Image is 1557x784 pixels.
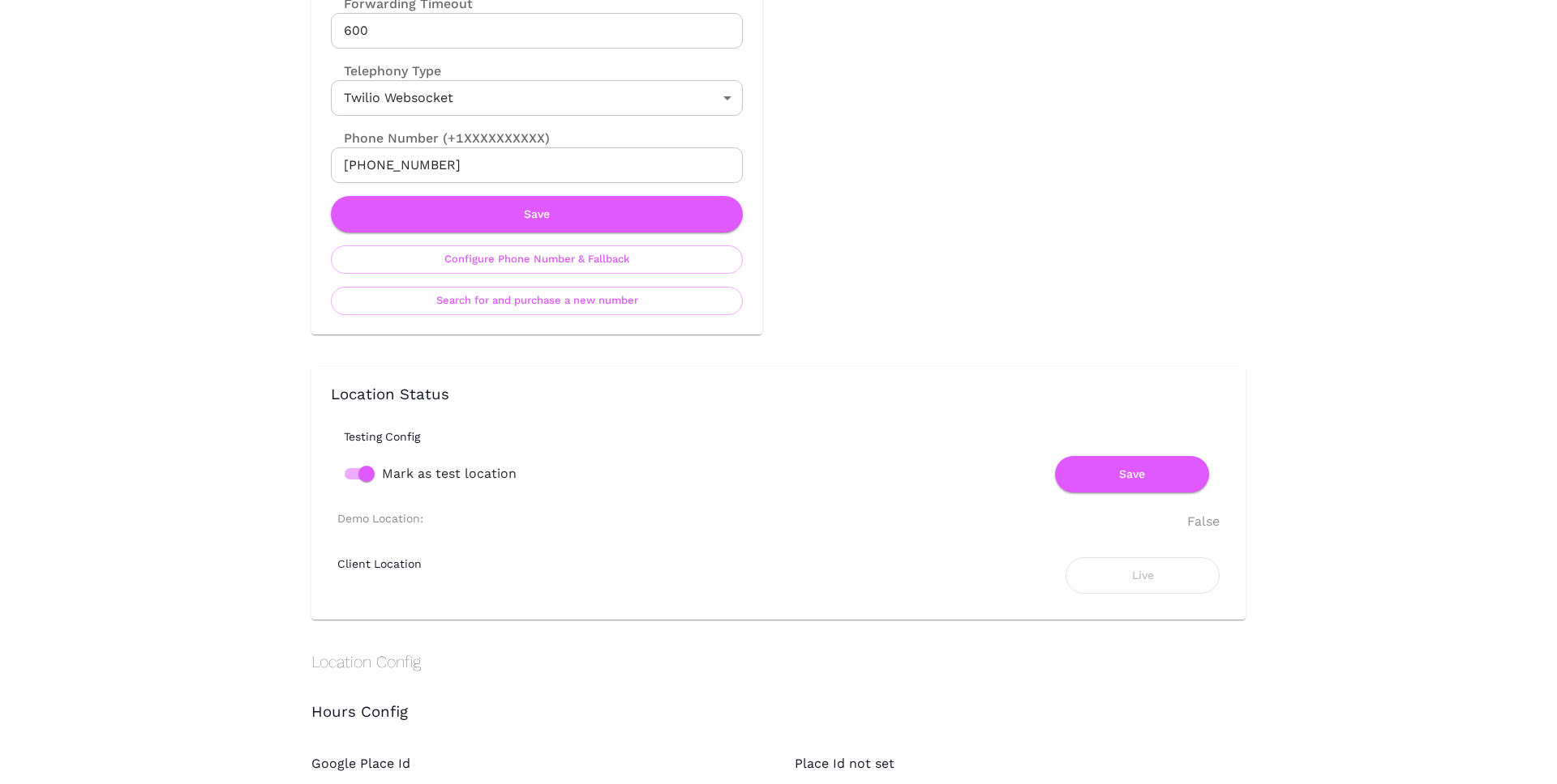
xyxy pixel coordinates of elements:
label: Telephony Type [331,62,441,80]
button: Configure Phone Number & Fallback [331,245,743,274]
button: Search for and purchase a new number [331,287,743,315]
button: Save [1055,456,1209,492]
div: Google Place Id [279,722,762,773]
h3: Hours Config [311,704,1246,722]
h6: Client Location [337,557,422,570]
h6: Demo Location: [337,512,423,525]
div: False [1187,512,1220,531]
label: Phone Number (+1XXXXXXXXXX) [331,129,743,147]
div: Place Id not set [762,722,1246,773]
button: Save [331,196,743,232]
span: Mark as test location [382,464,517,484]
h3: Location Status [331,386,1226,404]
div: Twilio Websocket [331,80,743,116]
h6: Testing Config [344,430,1239,443]
h2: Location Config [311,652,1246,671]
